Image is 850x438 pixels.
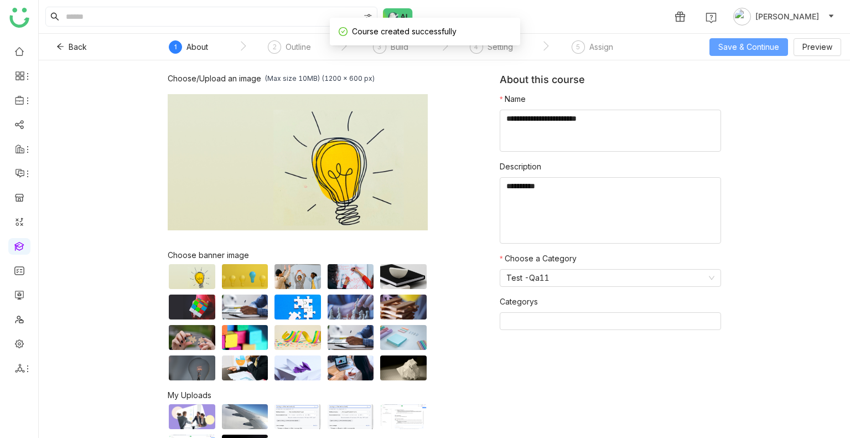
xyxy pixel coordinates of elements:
div: About this course [500,74,721,93]
div: Choose/Upload an image [168,74,261,83]
span: 4 [474,43,478,51]
img: search-type.svg [364,13,372,22]
div: 1About [169,40,208,60]
span: 2 [273,43,277,51]
button: Back [48,38,96,56]
div: Assign [589,40,613,54]
img: avatar [733,8,751,25]
button: Preview [794,38,841,56]
label: Description [500,161,541,173]
div: 2Outline [268,40,311,60]
span: 1 [174,43,178,51]
span: Preview [802,41,832,53]
div: (Max size 10MB) (1200 x 600 px) [265,74,375,83]
img: logo [9,8,29,28]
button: Save & Continue [709,38,788,56]
span: Back [69,41,87,53]
span: 5 [576,43,580,51]
label: Choose a Category [500,253,577,265]
nz-select-item: Test -Qa11 [506,270,714,286]
div: 4Setting [470,40,513,60]
div: Choose banner image [168,250,428,260]
img: ask-buddy-normal.svg [383,8,413,25]
div: Build [391,40,408,54]
div: 3Build [373,40,408,60]
button: [PERSON_NAME] [731,8,837,25]
span: Course created successfully [352,27,457,36]
label: Name [500,93,526,105]
span: 3 [377,43,381,51]
label: Categorys [500,296,538,308]
nz-steps: ` ` ` ` ` [145,34,643,60]
div: My Uploads [168,390,500,400]
div: Outline [286,40,311,54]
div: Setting [488,40,513,54]
span: [PERSON_NAME] [755,11,819,23]
img: help.svg [706,12,717,23]
div: About [186,40,208,54]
